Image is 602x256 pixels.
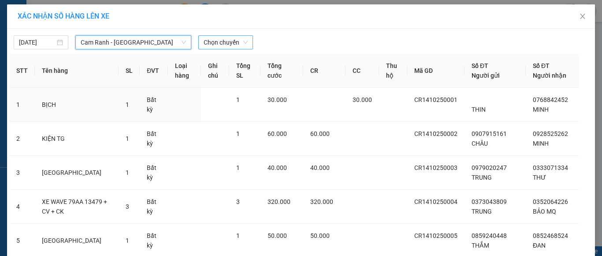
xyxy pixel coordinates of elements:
span: 320.000 [310,198,333,205]
td: KIỆN TG [35,122,119,156]
span: Người gửi [472,72,500,79]
th: Tổng SL [229,54,260,88]
th: STT [9,54,35,88]
td: XE WAVE 79AA 13479 + CV + CK [35,190,119,224]
span: TRUNG [472,174,492,181]
span: 3 [236,198,240,205]
span: 0852468524 [533,232,568,239]
span: 1 [126,101,129,108]
span: 1 [236,96,240,103]
span: 0907915161 [472,130,507,137]
td: 2 [9,122,35,156]
td: BỊCH [35,88,119,122]
span: Số ĐT [533,62,550,69]
span: close [579,13,586,20]
span: 0768842452 [533,96,568,103]
th: Tên hàng [35,54,119,88]
th: SL [119,54,140,88]
span: 0352064226 [533,198,568,205]
span: CR1410250004 [414,198,457,205]
span: 30.000 [353,96,372,103]
th: CR [303,54,346,88]
span: CR1410250003 [414,164,457,171]
th: Thu hộ [379,54,407,88]
th: ĐVT [140,54,168,88]
span: 30.000 [268,96,287,103]
th: Mã GD [407,54,465,88]
span: 0928525262 [533,130,568,137]
span: MINH [533,140,549,147]
span: TRUNG [472,208,492,215]
span: CR1410250002 [414,130,457,137]
td: Bất kỳ [140,88,168,122]
th: Loại hàng [168,54,201,88]
span: 1 [126,169,129,176]
th: Ghi chú [201,54,229,88]
th: Tổng cước [260,54,303,88]
span: 40.000 [310,164,330,171]
span: 0979020247 [472,164,507,171]
td: 4 [9,190,35,224]
span: THƯ [533,174,546,181]
input: 14/10/2025 [19,38,55,47]
span: 0333071334 [533,164,568,171]
td: 3 [9,156,35,190]
span: 1 [236,232,240,239]
span: 60.000 [268,130,287,137]
span: XÁC NHẬN SỐ HÀNG LÊN XE [18,12,109,20]
span: 60.000 [310,130,330,137]
span: 1 [126,135,129,142]
span: CHÂU [472,140,488,147]
span: Chọn chuyến [204,36,248,49]
span: 1 [236,130,240,137]
span: ĐAN [533,242,546,249]
span: 40.000 [268,164,287,171]
span: 1 [236,164,240,171]
span: 0859240448 [472,232,507,239]
span: 1 [126,237,129,244]
th: CC [346,54,379,88]
span: CR1410250001 [414,96,457,103]
span: THIN [472,106,486,113]
span: down [181,40,186,45]
span: MINH [533,106,549,113]
span: 50.000 [268,232,287,239]
span: Cam Ranh - Sài Gòn [81,36,186,49]
button: Close [570,4,595,29]
span: 3 [126,203,129,210]
td: 1 [9,88,35,122]
span: 0373043809 [472,198,507,205]
span: BẢO MQ [533,208,556,215]
td: [GEOGRAPHIC_DATA] [35,156,119,190]
span: 320.000 [268,198,290,205]
span: CR1410250005 [414,232,457,239]
td: Bất kỳ [140,122,168,156]
td: Bất kỳ [140,156,168,190]
span: Người nhận [533,72,566,79]
span: Số ĐT [472,62,488,69]
td: Bất kỳ [140,190,168,224]
span: THẮM [472,242,489,249]
span: 50.000 [310,232,330,239]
